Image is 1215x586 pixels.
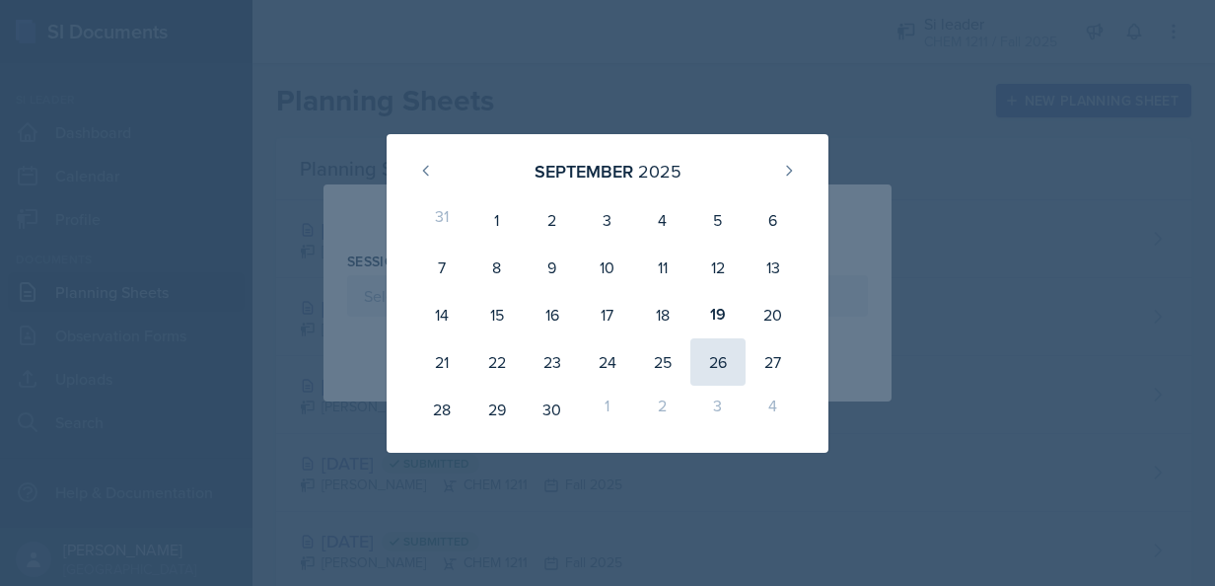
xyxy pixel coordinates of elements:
div: 13 [746,244,801,291]
div: 9 [525,244,580,291]
div: 6 [746,196,801,244]
div: September [535,158,633,184]
div: 2 [525,196,580,244]
div: 16 [525,291,580,338]
div: 22 [469,338,525,386]
div: 17 [580,291,635,338]
div: 14 [414,291,469,338]
div: 31 [414,196,469,244]
div: 20 [746,291,801,338]
div: 19 [690,291,746,338]
div: 7 [414,244,469,291]
div: 27 [746,338,801,386]
div: 18 [635,291,690,338]
div: 3 [690,386,746,433]
div: 1 [580,386,635,433]
div: 3 [580,196,635,244]
div: 2025 [638,158,681,184]
div: 1 [469,196,525,244]
div: 11 [635,244,690,291]
div: 21 [414,338,469,386]
div: 4 [746,386,801,433]
div: 5 [690,196,746,244]
div: 24 [580,338,635,386]
div: 10 [580,244,635,291]
div: 12 [690,244,746,291]
div: 26 [690,338,746,386]
div: 28 [414,386,469,433]
div: 29 [469,386,525,433]
div: 23 [525,338,580,386]
div: 2 [635,386,690,433]
div: 30 [525,386,580,433]
div: 4 [635,196,690,244]
div: 25 [635,338,690,386]
div: 8 [469,244,525,291]
div: 15 [469,291,525,338]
